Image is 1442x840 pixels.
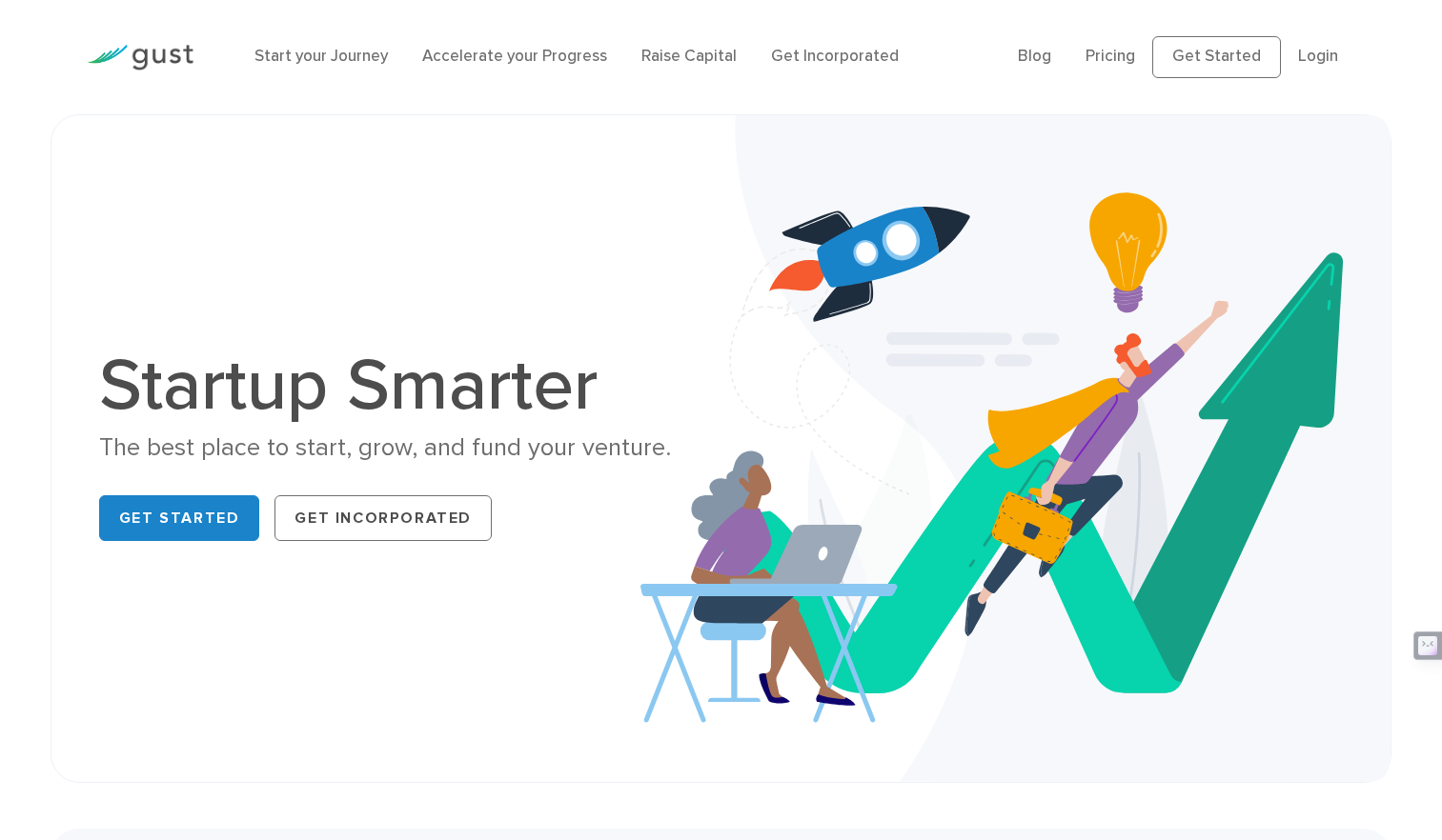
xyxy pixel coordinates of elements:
a: Get Incorporated [274,495,492,541]
a: Start your Journey [254,47,388,66]
img: Gust Logo [87,45,193,70]
img: Startup Smarter Hero [640,115,1391,782]
h1: Startup Smarter [99,350,707,422]
a: Pricing [1086,47,1135,66]
a: Get Started [1152,36,1281,78]
div: The best place to start, grow, and fund your venture. [99,431,707,465]
a: Get Started [99,495,260,541]
a: Login [1298,47,1338,66]
a: Raise Capital [641,47,737,66]
a: Accelerate your Progress [422,47,607,66]
a: Get Incorporated [771,47,899,66]
a: Blog [1018,47,1051,66]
